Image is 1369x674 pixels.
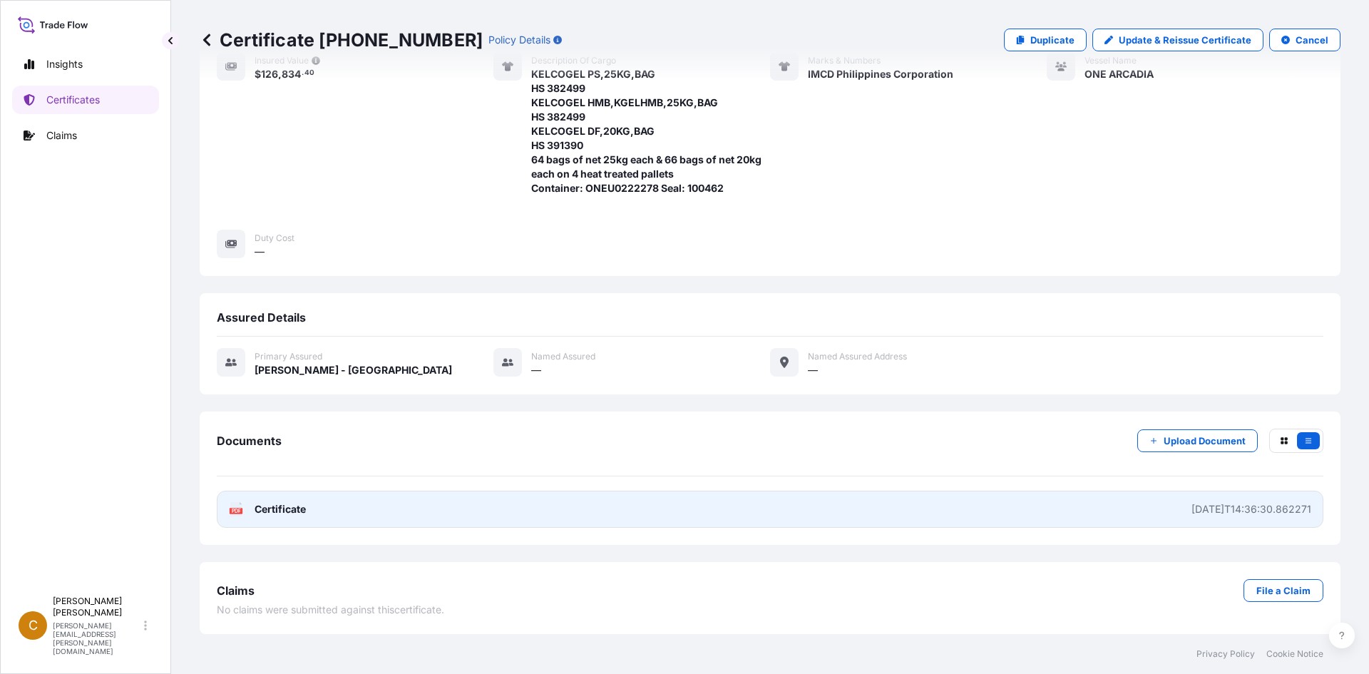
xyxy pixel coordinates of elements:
[1244,579,1323,602] a: File a Claim
[531,351,595,362] span: Named Assured
[531,67,762,195] span: KELCOGEL PS,25KG,BAG HS 382499 KELCOGEL HMB,KGELHMB,25KG,BAG HS 382499 KELCOGEL DF,20KG,BAG HS 39...
[46,93,100,107] p: Certificates
[1269,29,1340,51] button: Cancel
[1030,33,1075,47] p: Duplicate
[1256,583,1311,598] p: File a Claim
[1092,29,1263,51] a: Update & Reissue Certificate
[488,33,550,47] p: Policy Details
[217,603,444,617] span: No claims were submitted against this certificate .
[531,363,541,377] span: —
[53,596,141,618] p: [PERSON_NAME] [PERSON_NAME]
[29,618,38,633] span: C
[1296,33,1328,47] p: Cancel
[255,245,265,259] span: —
[217,434,282,448] span: Documents
[232,509,241,514] text: PDF
[255,351,322,362] span: Primary assured
[217,491,1323,528] a: PDFCertificate[DATE]T14:36:30.862271
[1004,29,1087,51] a: Duplicate
[46,128,77,143] p: Claims
[12,86,159,114] a: Certificates
[217,583,255,598] span: Claims
[255,502,306,516] span: Certificate
[46,57,83,71] p: Insights
[1119,33,1251,47] p: Update & Reissue Certificate
[200,29,483,51] p: Certificate [PHONE_NUMBER]
[1191,502,1311,516] div: [DATE]T14:36:30.862271
[1137,429,1258,452] button: Upload Document
[12,50,159,78] a: Insights
[1266,648,1323,660] a: Cookie Notice
[255,233,294,244] span: Duty Cost
[808,363,818,377] span: —
[255,363,452,377] span: [PERSON_NAME] - [GEOGRAPHIC_DATA]
[53,621,141,655] p: [PERSON_NAME][EMAIL_ADDRESS][PERSON_NAME][DOMAIN_NAME]
[12,121,159,150] a: Claims
[1164,434,1246,448] p: Upload Document
[217,310,306,325] span: Assured Details
[808,351,907,362] span: Named Assured Address
[1196,648,1255,660] a: Privacy Policy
